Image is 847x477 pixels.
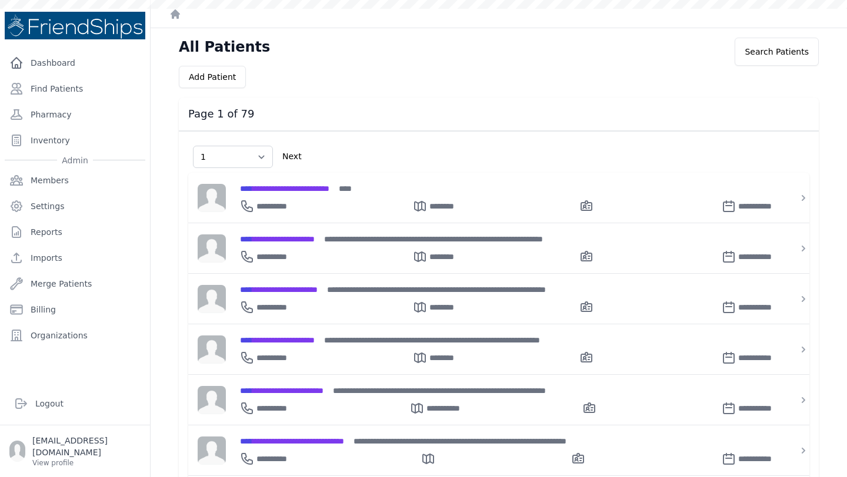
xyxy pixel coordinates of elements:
a: [EMAIL_ADDRESS][DOMAIN_NAME] View profile [9,435,141,468]
a: Merge Patients [5,272,145,295]
a: Members [5,169,145,192]
div: Search Patients [735,38,819,66]
img: person-242608b1a05df3501eefc295dc1bc67a.jpg [198,184,226,212]
img: person-242608b1a05df3501eefc295dc1bc67a.jpg [198,386,226,414]
img: Medical Missions EMR [5,12,145,39]
a: Billing [5,298,145,321]
a: Imports [5,246,145,270]
a: Find Patients [5,77,145,100]
a: Pharmacy [5,103,145,126]
a: Logout [9,392,141,415]
h1: All Patients [179,38,270,56]
img: person-242608b1a05df3501eefc295dc1bc67a.jpg [198,234,226,263]
img: person-242608b1a05df3501eefc295dc1bc67a.jpg [198,335,226,364]
div: Next [278,141,306,173]
p: View profile [32,458,141,468]
a: Inventory [5,129,145,152]
h3: Page 1 of 79 [188,107,809,121]
img: person-242608b1a05df3501eefc295dc1bc67a.jpg [198,436,226,465]
a: Settings [5,194,145,218]
a: Dashboard [5,51,145,75]
p: [EMAIL_ADDRESS][DOMAIN_NAME] [32,435,141,458]
a: Reports [5,220,145,244]
a: Organizations [5,324,145,347]
span: Admin [57,154,93,166]
button: Add Patient [179,66,246,88]
img: person-242608b1a05df3501eefc295dc1bc67a.jpg [198,285,226,313]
